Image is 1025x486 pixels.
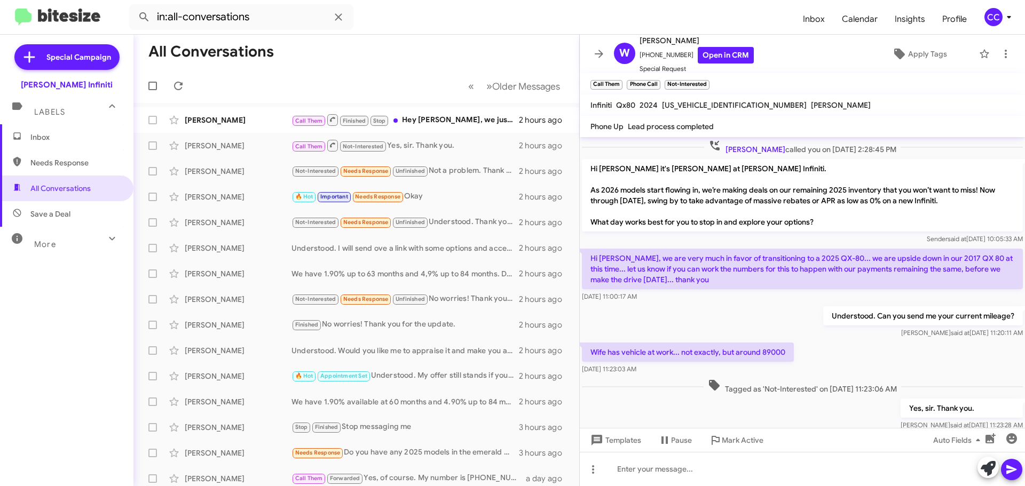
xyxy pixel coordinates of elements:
[886,4,934,35] a: Insights
[185,396,291,407] div: [PERSON_NAME]
[984,8,1003,26] div: CC
[30,183,91,194] span: All Conversations
[343,168,389,174] span: Needs Response
[582,342,794,362] p: Wife has vehicle at work... not exactly, but around 89000
[343,117,366,124] span: Finished
[14,44,120,70] a: Special Campaign
[320,372,367,379] span: Appointment Set
[355,193,400,200] span: Needs Response
[185,345,291,356] div: [PERSON_NAME]
[933,431,984,450] span: Auto Fields
[519,371,571,381] div: 2 hours ago
[320,193,348,200] span: Important
[662,100,807,110] span: [US_VEHICLE_IDENTIFICATION_NUMBER]
[343,143,384,150] span: Not-Interested
[291,268,519,279] div: We have 1.90% up to 63 months and 4,9% up to 84 months. Do you want to set a time [DATE] to check...
[590,80,622,90] small: Call Them
[396,296,425,302] span: Unfinished
[462,75,566,97] nav: Page navigation example
[640,63,754,74] span: Special Request
[462,75,480,97] button: Previous
[640,100,658,110] span: 2024
[295,372,313,379] span: 🔥 Hot
[590,122,624,131] span: Phone Up
[295,449,341,456] span: Needs Response
[185,320,291,330] div: [PERSON_NAME]
[582,159,1023,232] p: Hi [PERSON_NAME] it's [PERSON_NAME] at [PERSON_NAME] Infiniti. As 2026 models start flowing in, w...
[480,75,566,97] button: Next
[700,431,772,450] button: Mark Active
[291,345,519,356] div: Understood. Would you like me to appraise it and make you an offer?
[526,473,571,484] div: a day ago
[185,422,291,433] div: [PERSON_NAME]
[582,249,1023,289] p: Hi [PERSON_NAME], we are very much in favor of transitioning to a 2025 QX-80... we are upside dow...
[295,117,323,124] span: Call Them
[519,345,571,356] div: 2 hours ago
[590,100,612,110] span: Infiniti
[343,219,389,226] span: Needs Response
[291,165,519,177] div: Not a problem. Thank you for the update and have a great day!
[901,329,1023,337] span: [PERSON_NAME] [DATE] 11:20:11 AM
[616,100,635,110] span: Qx80
[519,140,571,151] div: 2 hours ago
[185,192,291,202] div: [PERSON_NAME]
[373,117,386,124] span: Stop
[519,115,571,125] div: 2 hours ago
[864,44,974,63] button: Apply Tags
[291,318,519,331] div: No worries! Thank you for the update.
[291,139,519,152] div: Yes, sir. Thank you.
[519,217,571,228] div: 2 hours ago
[291,421,519,433] div: Stop messaging me
[628,122,714,131] span: Lead process completed
[396,219,425,226] span: Unfinished
[21,79,113,90] div: [PERSON_NAME] Infiniti
[185,115,291,125] div: [PERSON_NAME]
[901,421,1023,429] span: [PERSON_NAME] [DATE] 11:23:28 AM
[30,209,70,219] span: Save a Deal
[519,422,571,433] div: 3 hours ago
[185,217,291,228] div: [PERSON_NAME]
[295,321,319,328] span: Finished
[519,268,571,279] div: 2 hours ago
[934,4,975,35] a: Profile
[185,448,291,458] div: [PERSON_NAME]
[185,371,291,381] div: [PERSON_NAME]
[295,168,336,174] span: Not-Interested
[295,143,323,150] span: Call Them
[975,8,1013,26] button: CC
[582,365,636,373] span: [DATE] 11:23:03 AM
[665,80,709,90] small: Not-Interested
[619,45,630,62] span: W
[291,370,519,382] div: Understood. My offer still stands if you'd like to go over that once more. What is your schedule ...
[295,475,323,482] span: Call Them
[627,80,660,90] small: Phone Call
[34,240,56,249] span: More
[291,243,519,253] div: Understood. I will send ove a link with some options and access to our website and just let me kn...
[315,424,338,431] span: Finished
[698,47,754,63] a: Open in CRM
[185,243,291,253] div: [PERSON_NAME]
[519,294,571,305] div: 2 hours ago
[519,448,571,458] div: 3 hours ago
[794,4,833,35] a: Inbox
[908,44,947,63] span: Apply Tags
[185,166,291,177] div: [PERSON_NAME]
[30,132,121,142] span: Inbox
[148,43,274,60] h1: All Conversations
[927,235,1023,243] span: Sender [DATE] 10:05:33 AM
[291,396,519,407] div: We have 1.90% available at 60 months and 4.90% up to 84 months. Some other incentives have been u...
[951,329,969,337] span: said at
[833,4,886,35] a: Calendar
[295,424,308,431] span: Stop
[291,293,519,305] div: No worries! Thank you for the update. Have a great day!
[185,140,291,151] div: [PERSON_NAME]
[291,216,519,228] div: Understood. Thank you for the update. Have a great day!
[726,145,785,154] span: [PERSON_NAME]
[295,193,313,200] span: 🔥 Hot
[185,294,291,305] div: [PERSON_NAME]
[722,431,763,450] span: Mark Active
[291,472,526,484] div: Yes, of course. My number is [PHONE_NUMBER]
[46,52,111,62] span: Special Campaign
